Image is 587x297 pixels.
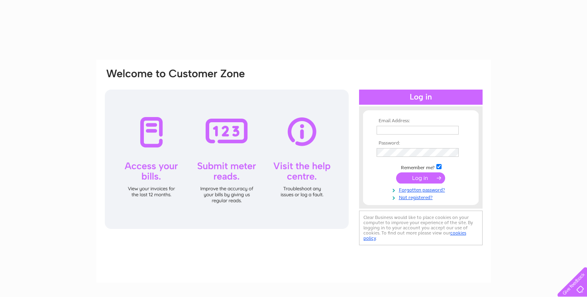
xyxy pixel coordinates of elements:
[377,186,467,193] a: Forgotten password?
[396,172,445,184] input: Submit
[359,211,483,245] div: Clear Business would like to place cookies on your computer to improve your experience of the sit...
[363,230,466,241] a: cookies policy
[377,193,467,201] a: Not registered?
[375,141,467,146] th: Password:
[375,118,467,124] th: Email Address:
[375,163,467,171] td: Remember me?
